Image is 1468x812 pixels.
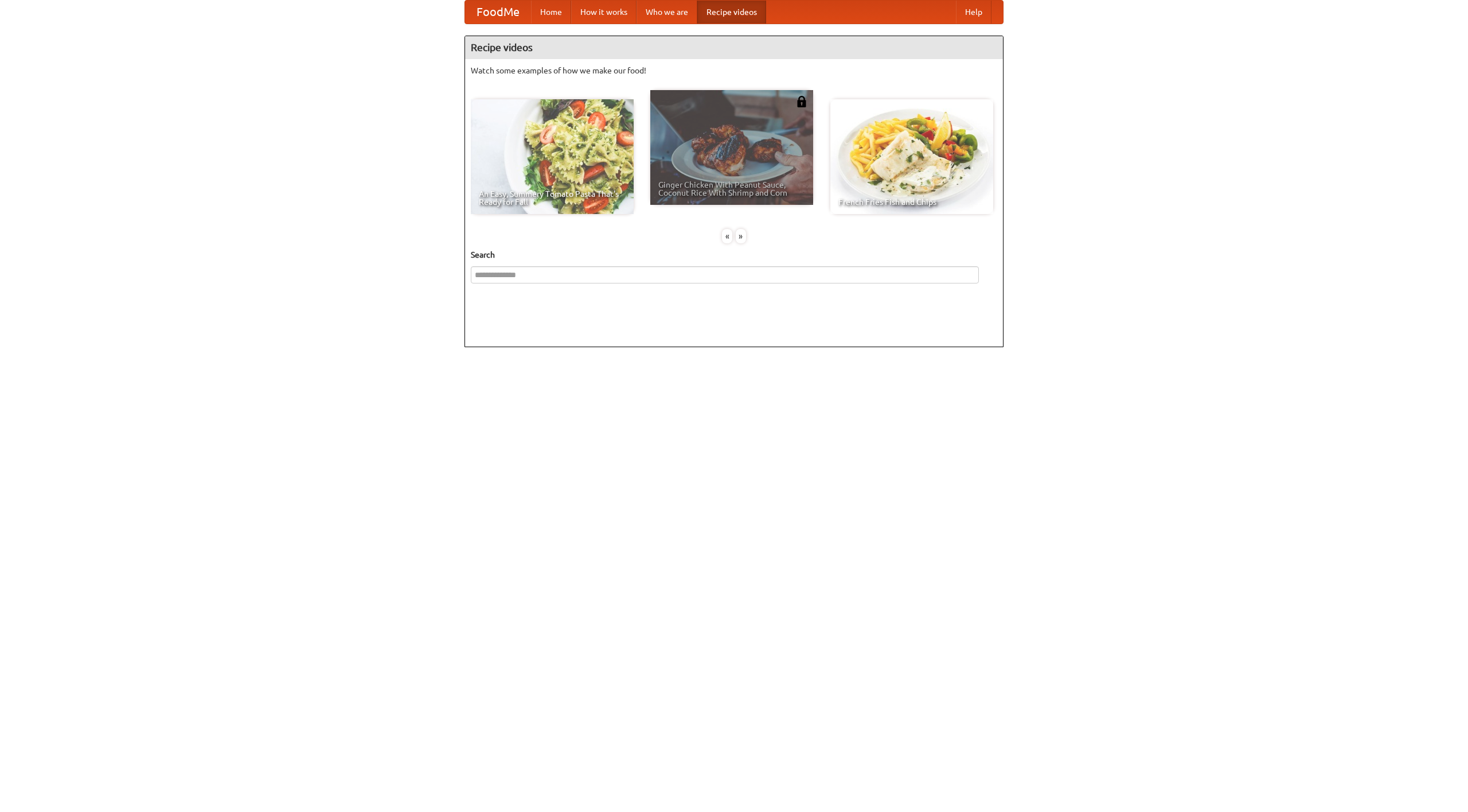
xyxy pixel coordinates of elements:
[697,1,766,24] a: Recipe videos
[571,1,637,24] a: How it works
[736,229,746,243] div: »
[471,65,997,76] p: Watch some examples of how we make our food!
[465,36,1003,59] h4: Recipe videos
[465,1,531,24] a: FoodMe
[796,96,807,107] img: 483408.png
[531,1,571,24] a: Home
[471,249,997,261] h5: Search
[722,229,732,243] div: «
[838,198,985,206] span: French Fries Fish and Chips
[637,1,697,24] a: Who we are
[956,1,991,24] a: Help
[830,99,993,214] a: French Fries Fish and Chips
[479,190,626,206] span: An Easy, Summery Tomato Pasta That's Ready for Fall
[471,99,634,214] a: An Easy, Summery Tomato Pasta That's Ready for Fall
